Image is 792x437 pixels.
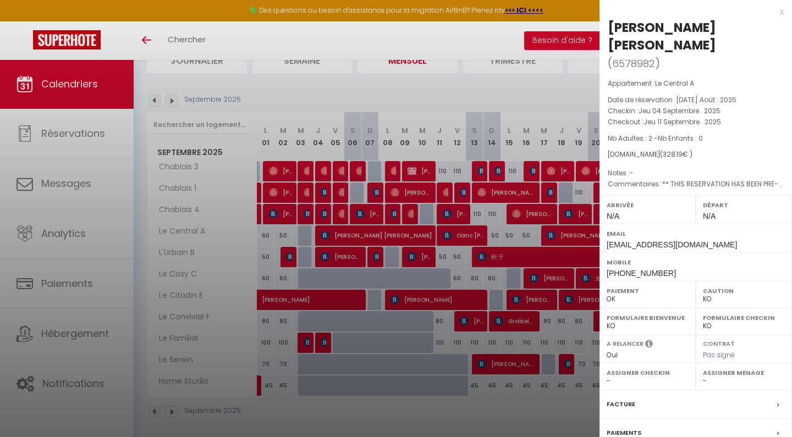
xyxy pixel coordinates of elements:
i: Sélectionner OUI si vous souhaiter envoyer les séquences de messages post-checkout [645,339,653,351]
label: Facture [607,399,635,410]
span: ( € ) [660,150,692,159]
label: Mobile [607,257,785,268]
div: [DOMAIN_NAME] [608,150,784,160]
div: x [599,5,784,19]
span: ( ) [608,56,660,71]
p: Date de réservation : [608,95,784,106]
label: Formulaire Bienvenue [607,312,689,323]
div: [PERSON_NAME] [PERSON_NAME] [608,19,784,54]
span: Jeu 04 Septembre . 2025 [639,106,721,115]
span: [EMAIL_ADDRESS][DOMAIN_NAME] [607,240,737,249]
label: Paiement [607,285,689,296]
label: Départ [703,200,785,211]
label: Assigner Checkin [607,367,689,378]
span: Nb Enfants : 0 [658,134,703,143]
p: Commentaires : [608,179,784,190]
span: Pas signé [703,350,735,359]
label: Email [607,228,785,239]
span: Le Central A [655,79,694,88]
label: Assigner Menage [703,367,785,378]
label: Caution [703,285,785,296]
span: Nb Adultes : 2 - [608,134,703,143]
p: Checkout : [608,117,784,128]
p: Notes : [608,168,784,179]
span: 6578982 [612,57,655,70]
span: N/A [607,212,619,220]
p: Checkin : [608,106,784,117]
p: Appartement : [608,78,784,89]
label: Formulaire Checkin [703,312,785,323]
span: 328.19 [663,150,683,159]
span: [PHONE_NUMBER] [607,269,676,278]
label: A relancer [607,339,643,349]
span: - [630,168,634,178]
span: [DATE] Août . 2025 [676,95,736,104]
span: N/A [703,212,716,220]
label: Arrivée [607,200,689,211]
span: Jeu 11 Septembre . 2025 [643,117,721,126]
label: Contrat [703,339,735,346]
